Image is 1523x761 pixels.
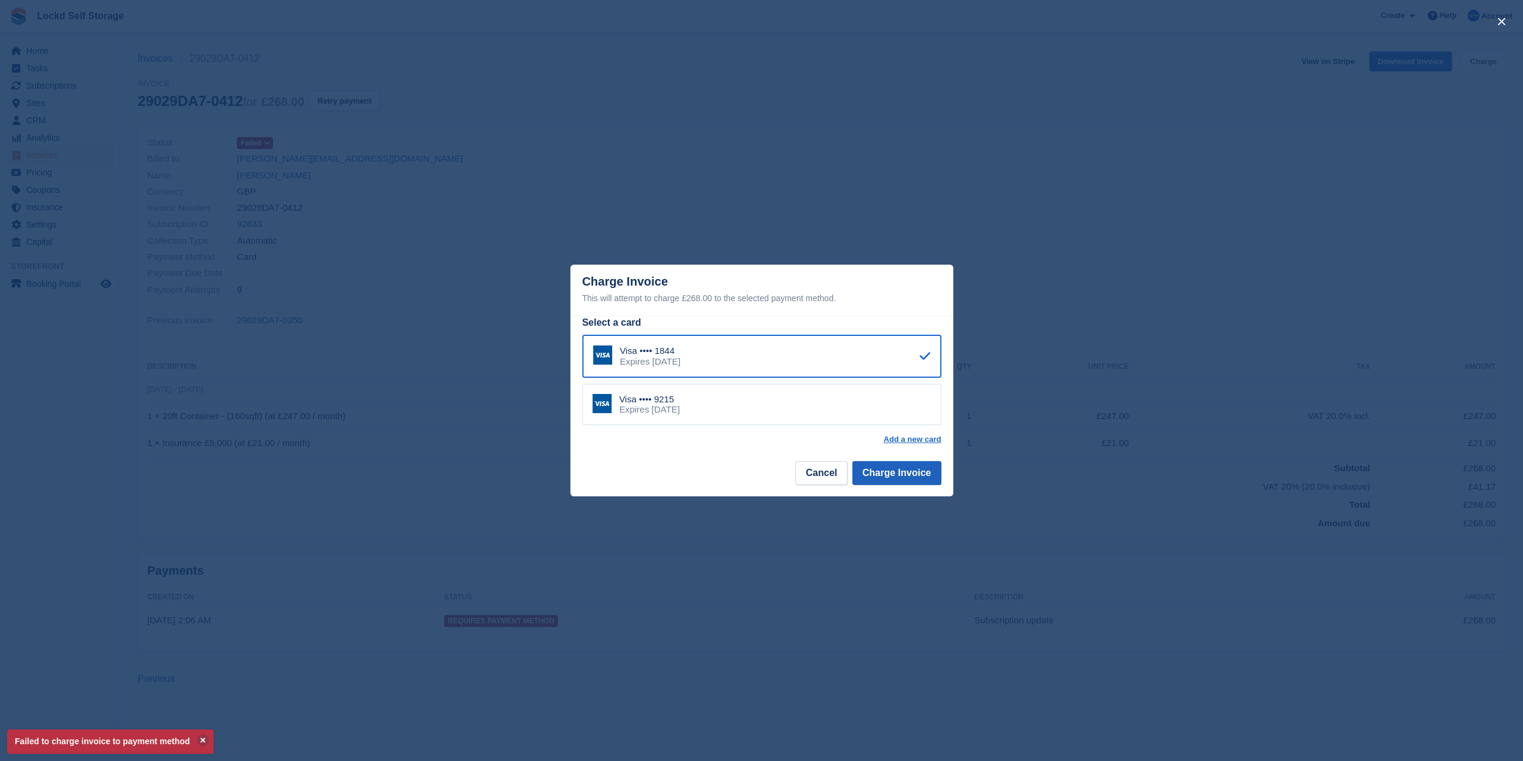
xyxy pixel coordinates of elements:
div: This will attempt to charge £268.00 to the selected payment method. [582,291,941,305]
img: Visa Logo [592,394,612,413]
a: Add a new card [883,435,941,444]
div: Select a card [582,316,941,330]
div: Charge Invoice [582,275,941,305]
button: Cancel [795,461,847,485]
button: close [1492,12,1511,31]
div: Visa •••• 9215 [619,394,680,405]
p: Failed to charge invoice to payment method [7,729,214,754]
img: Visa Logo [593,345,612,365]
div: Visa •••• 1844 [620,345,680,356]
button: Charge Invoice [852,461,941,485]
div: Expires [DATE] [619,404,680,415]
div: Expires [DATE] [620,356,680,367]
